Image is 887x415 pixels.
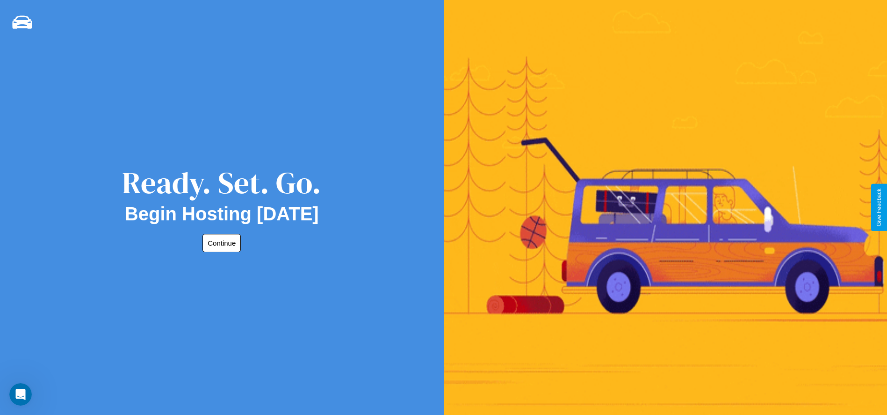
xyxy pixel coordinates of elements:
iframe: Intercom live chat [9,383,32,406]
button: Continue [202,234,241,252]
h2: Begin Hosting [DATE] [125,204,319,225]
div: Give Feedback [876,189,882,226]
div: Ready. Set. Go. [122,162,321,204]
